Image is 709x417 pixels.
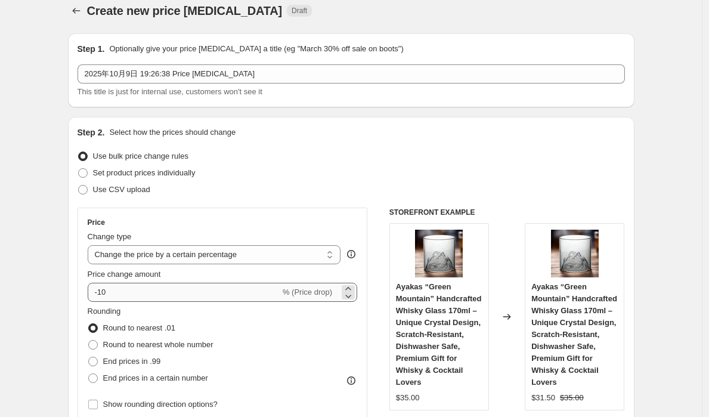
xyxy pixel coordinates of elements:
button: Price change jobs [68,2,85,19]
input: 30% off holiday sale [78,64,625,84]
strike: $35.00 [560,392,584,404]
div: $35.00 [396,392,420,404]
input: -15 [88,283,280,302]
span: End prices in .99 [103,357,161,366]
div: $31.50 [531,392,555,404]
span: Use CSV upload [93,185,150,194]
span: Show rounding direction options? [103,400,218,409]
span: Create new price [MEDICAL_DATA] [87,4,283,17]
span: Ayakas “Green Mountain” Handcrafted Whisky Glass 170ml – Unique Crystal Design, Scratch-Resistant... [531,282,617,387]
span: Round to nearest .01 [103,323,175,332]
h6: STOREFRONT EXAMPLE [389,208,625,217]
span: End prices in a certain number [103,373,208,382]
span: Set product prices individually [93,168,196,177]
span: % (Price drop) [283,288,332,296]
span: Use bulk price change rules [93,152,188,160]
h3: Price [88,218,105,227]
span: Change type [88,232,132,241]
span: Draft [292,6,307,16]
img: 357668084_80x.webp [415,230,463,277]
h2: Step 1. [78,43,105,55]
span: Round to nearest whole number [103,340,213,349]
p: Select how the prices should change [109,126,236,138]
p: Optionally give your price [MEDICAL_DATA] a title (eg "March 30% off sale on boots") [109,43,403,55]
span: Ayakas “Green Mountain” Handcrafted Whisky Glass 170ml – Unique Crystal Design, Scratch-Resistant... [396,282,482,387]
h2: Step 2. [78,126,105,138]
span: Price change amount [88,270,161,279]
span: Rounding [88,307,121,316]
div: help [345,248,357,260]
img: 357668084_80x.webp [551,230,599,277]
span: This title is just for internal use, customers won't see it [78,87,262,96]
